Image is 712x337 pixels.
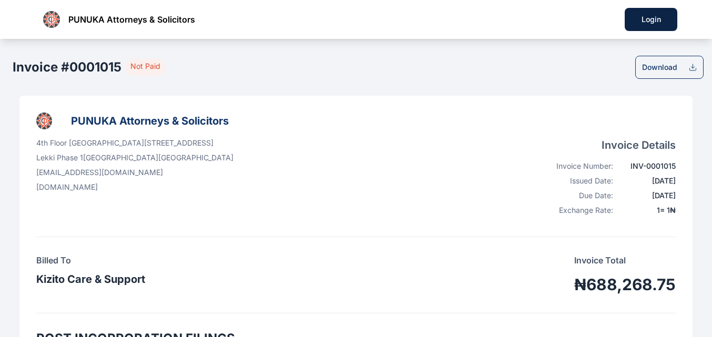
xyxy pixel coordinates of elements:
[8,56,165,79] button: Invoice #0001015 Not Paid
[36,152,233,163] p: Lekki Phase 1 [GEOGRAPHIC_DATA] [GEOGRAPHIC_DATA]
[642,14,660,25] div: Login
[544,138,676,152] h4: Invoice Details
[68,13,195,26] span: PUNUKA Attorneys & Solicitors
[36,271,145,288] h3: Kizito Care & Support
[13,59,121,76] h2: Invoice # 0001015
[619,161,676,171] div: INV-0001015
[36,182,233,192] p: [DOMAIN_NAME]
[619,190,676,201] div: [DATE]
[126,59,165,76] span: Not Paid
[544,161,613,171] div: Invoice Number:
[71,113,229,129] h3: PUNUKA Attorneys & Solicitors
[36,113,52,129] img: businessLogo
[36,167,233,178] p: [EMAIL_ADDRESS][DOMAIN_NAME]
[544,205,613,216] div: Exchange Rate:
[544,176,613,186] div: Issued Date:
[36,138,233,148] p: 4th Floor [GEOGRAPHIC_DATA][STREET_ADDRESS]
[544,190,613,201] div: Due Date:
[625,8,677,31] button: Login
[642,62,677,73] div: Download
[43,11,60,28] img: businessLogo
[619,205,676,216] div: 1 = 1 ₦
[574,254,676,267] p: Invoice Total
[574,275,676,294] h1: ₦688,268.75
[619,176,676,186] div: [DATE]
[36,254,145,267] h4: Billed To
